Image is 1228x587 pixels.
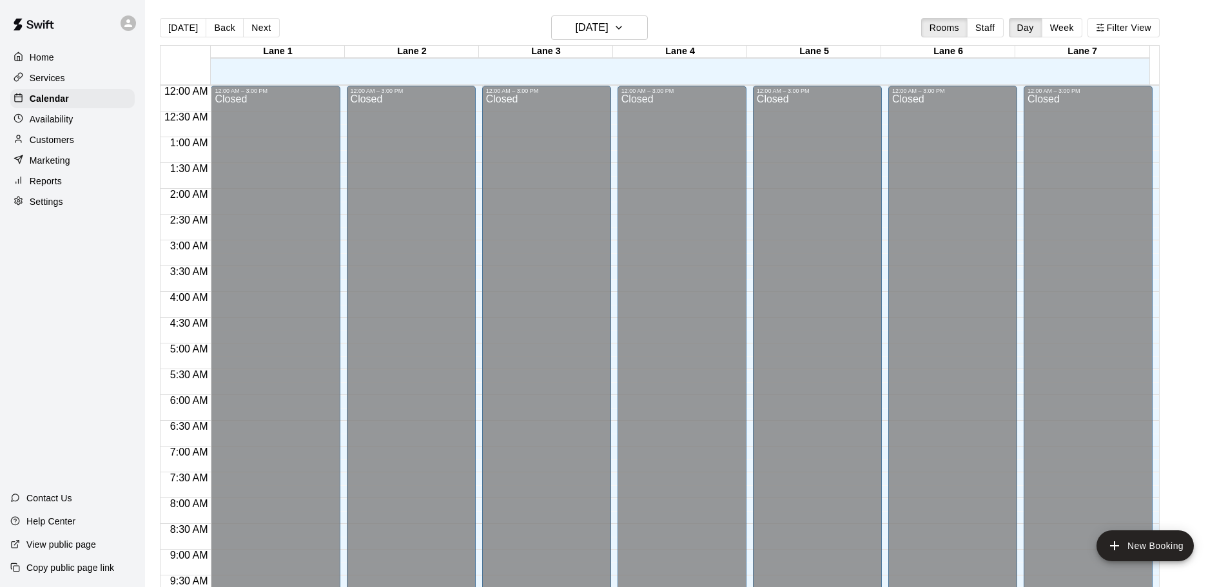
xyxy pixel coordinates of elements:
span: 9:00 AM [167,550,211,561]
button: Staff [967,18,1004,37]
button: Rooms [921,18,968,37]
div: 12:00 AM – 3:00 PM [351,88,472,94]
p: Help Center [26,515,75,528]
div: 12:00 AM – 3:00 PM [892,88,1013,94]
span: 12:30 AM [161,111,211,122]
span: 4:00 AM [167,292,211,303]
p: Home [30,51,54,64]
div: Lane 4 [613,46,747,58]
p: Copy public page link [26,561,114,574]
p: Reports [30,175,62,188]
p: Marketing [30,154,70,167]
button: Next [243,18,279,37]
div: 12:00 AM – 3:00 PM [621,88,743,94]
div: Lane 3 [479,46,613,58]
p: Services [30,72,65,84]
button: [DATE] [160,18,206,37]
div: Lane 7 [1015,46,1149,58]
div: Lane 1 [211,46,345,58]
a: Services [10,68,135,88]
span: 6:00 AM [167,395,211,406]
span: 5:30 AM [167,369,211,380]
p: Contact Us [26,492,72,505]
span: 12:00 AM [161,86,211,97]
span: 9:30 AM [167,575,211,586]
p: Customers [30,133,74,146]
span: 1:30 AM [167,163,211,174]
a: Calendar [10,89,135,108]
span: 4:30 AM [167,318,211,329]
span: 8:00 AM [167,498,211,509]
p: Calendar [30,92,69,105]
a: Home [10,48,135,67]
span: 2:00 AM [167,189,211,200]
a: Marketing [10,151,135,170]
div: Lane 2 [345,46,479,58]
a: Reports [10,171,135,191]
p: Settings [30,195,63,208]
div: 12:00 AM – 3:00 PM [215,88,336,94]
div: 12:00 AM – 3:00 PM [757,88,878,94]
p: View public page [26,538,96,551]
div: Lane 5 [747,46,881,58]
div: 12:00 AM – 3:00 PM [1028,88,1149,94]
span: 1:00 AM [167,137,211,148]
a: Customers [10,130,135,149]
div: 12:00 AM – 3:00 PM [486,88,607,94]
h6: [DATE] [576,19,609,37]
a: Settings [10,192,135,211]
span: 6:30 AM [167,421,211,432]
button: Day [1009,18,1042,37]
button: Filter View [1087,18,1160,37]
span: 3:00 AM [167,240,211,251]
button: add [1096,530,1194,561]
span: 7:00 AM [167,447,211,457]
div: Lane 6 [881,46,1015,58]
a: Availability [10,110,135,129]
span: 8:30 AM [167,524,211,535]
span: 5:00 AM [167,343,211,354]
span: 2:30 AM [167,215,211,226]
button: [DATE] [551,15,648,40]
button: Week [1042,18,1082,37]
p: Availability [30,113,73,126]
span: 3:30 AM [167,266,211,277]
button: Back [206,18,244,37]
span: 7:30 AM [167,472,211,483]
